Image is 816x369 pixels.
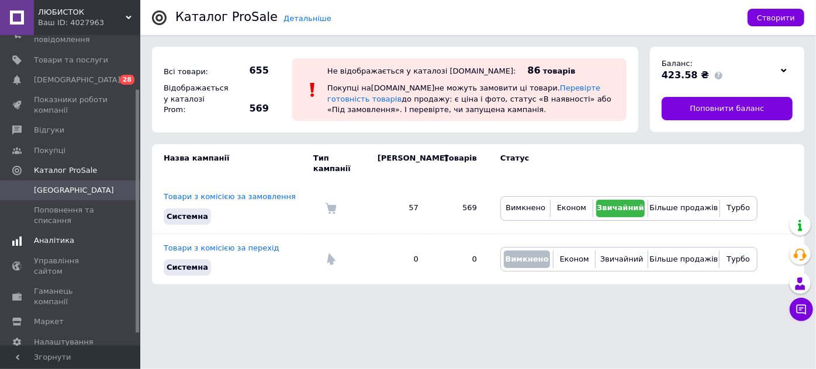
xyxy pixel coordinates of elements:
[560,255,589,263] span: Економ
[327,83,611,113] span: Покупці на [DOMAIN_NAME] не можуть замовити ці товари. до продажу: є ціна і фото, статус «В наявн...
[366,183,430,234] td: 57
[34,337,94,347] span: Налаштування
[164,243,279,252] a: Товари з комісією за перехід
[366,234,430,284] td: 0
[228,102,269,115] span: 569
[34,286,108,307] span: Гаманець компанії
[167,212,208,221] span: Системна
[327,67,516,75] div: Не відображається у каталозі [DOMAIN_NAME]:
[543,67,575,75] span: товарів
[599,250,645,268] button: Звичайний
[556,250,592,268] button: Економ
[152,144,313,183] td: Назва кампанії
[600,255,644,263] span: Звичайний
[34,55,108,65] span: Товари та послуги
[723,200,754,217] button: Турбо
[34,256,108,277] span: Управління сайтом
[283,14,331,23] a: Детальніше
[506,203,545,212] span: Вимкнено
[504,250,550,268] button: Вимкнено
[557,203,586,212] span: Економ
[34,205,108,226] span: Поповнення та списання
[34,185,114,196] span: [GEOGRAPHIC_DATA]
[757,13,795,22] span: Створити
[649,203,718,212] span: Більше продажів
[325,203,337,214] img: Комісія за замовлення
[34,125,64,135] span: Відгуки
[327,83,600,103] a: Перевірте готовність товарів
[161,64,225,80] div: Всі товари:
[722,250,754,268] button: Турбо
[164,192,296,201] a: Товари з комісією за замовлення
[662,97,793,120] a: Поповнити баланс
[597,203,644,212] span: Звичайний
[304,81,321,99] img: :exclamation:
[175,11,278,23] div: Каталог ProSale
[38,18,140,28] div: Ваш ID: 4027963
[34,145,65,156] span: Покупці
[430,144,489,183] td: Товарів
[313,144,366,183] td: Тип кампанії
[651,250,716,268] button: Більше продажів
[430,234,489,284] td: 0
[34,316,64,327] span: Маркет
[505,255,548,263] span: Вимкнено
[161,80,225,118] div: Відображається у каталозі Prom:
[596,200,645,217] button: Звичайний
[690,103,765,114] span: Поповнити баланс
[662,69,709,81] span: 423.58 ₴
[38,7,126,18] span: ЛЮБИСТОК
[430,183,489,234] td: 569
[34,165,97,176] span: Каталог ProSale
[489,144,758,183] td: Статус
[528,65,541,76] span: 86
[727,203,750,212] span: Турбо
[228,64,269,77] span: 655
[748,9,804,26] button: Створити
[120,75,134,85] span: 28
[790,298,813,321] button: Чат з покупцем
[504,200,547,217] button: Вимкнено
[325,253,337,265] img: Комісія за перехід
[366,144,430,183] td: [PERSON_NAME]
[34,75,120,85] span: [DEMOGRAPHIC_DATA]
[651,200,716,217] button: Більше продажів
[34,235,74,246] span: Аналітика
[167,263,208,271] span: Системна
[34,95,108,116] span: Показники роботи компанії
[649,255,718,263] span: Більше продажів
[727,255,750,263] span: Турбо
[554,200,589,217] button: Економ
[662,59,693,68] span: Баланс:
